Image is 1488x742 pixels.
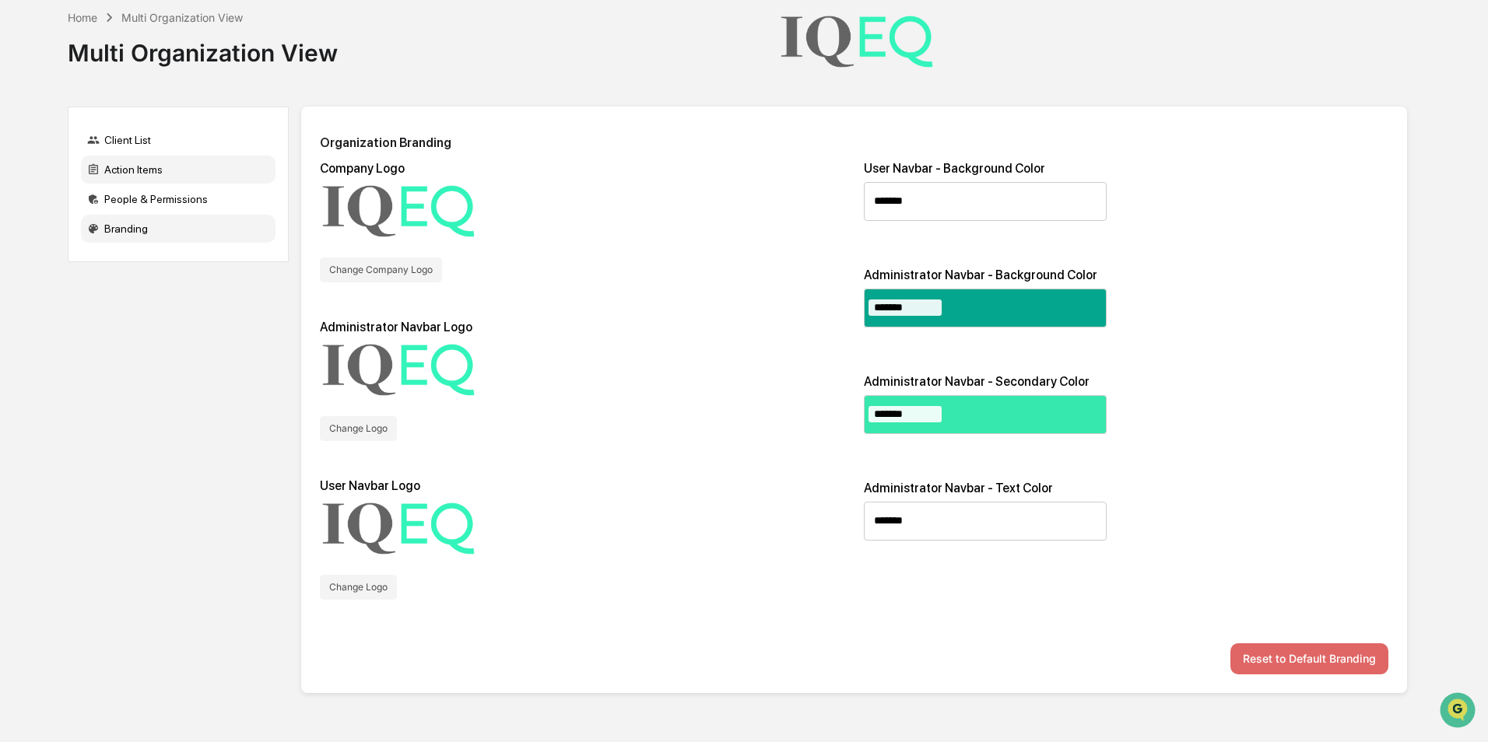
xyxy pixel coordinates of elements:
img: Admin Logo [320,341,476,397]
div: User Navbar - Background Color [864,161,1388,176]
div: Administrator Navbar Logo [320,320,844,334]
div: We're available if you need us! [53,135,197,147]
div: Multi Organization View [121,11,243,24]
a: 🗄️Attestations [107,190,199,218]
a: 🔎Data Lookup [9,219,104,247]
div: 🖐️ [16,198,28,210]
div: 🔎 [16,227,28,240]
div: User Navbar Logo [320,478,844,493]
img: User Logo [320,499,476,556]
a: 🖐️Preclearance [9,190,107,218]
button: Reset to Default Branding [1230,643,1388,675]
p: How can we help? [16,33,283,58]
div: Start new chat [53,119,255,135]
span: Preclearance [31,196,100,212]
a: Powered byPylon [110,263,188,275]
div: Action Items [81,156,275,184]
div: Branding [81,215,275,243]
span: Attestations [128,196,193,212]
div: Administrator Navbar - Text Color [864,481,1388,495]
button: Change Logo [320,416,397,441]
div: Home [68,11,97,24]
div: Administrator Navbar - Secondary Color [864,374,1388,389]
button: Change Company Logo [320,257,442,282]
span: Pylon [155,264,188,275]
div: Client List [81,126,275,154]
div: 🗄️ [113,198,125,210]
h2: Organization Branding [320,135,1388,150]
div: Multi Organization View [68,26,338,67]
img: IQ-EQ - Consultant Parent Org [778,12,934,69]
button: Start new chat [265,124,283,142]
button: Change Logo [320,575,397,600]
iframe: Open customer support [1438,691,1480,733]
span: Data Lookup [31,226,98,241]
div: Company Logo [320,161,844,176]
div: People & Permissions [81,185,275,213]
div: Administrator Navbar - Background Color [864,268,1388,282]
img: Organization Logo [320,182,476,239]
img: 1746055101610-c473b297-6a78-478c-a979-82029cc54cd1 [16,119,44,147]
